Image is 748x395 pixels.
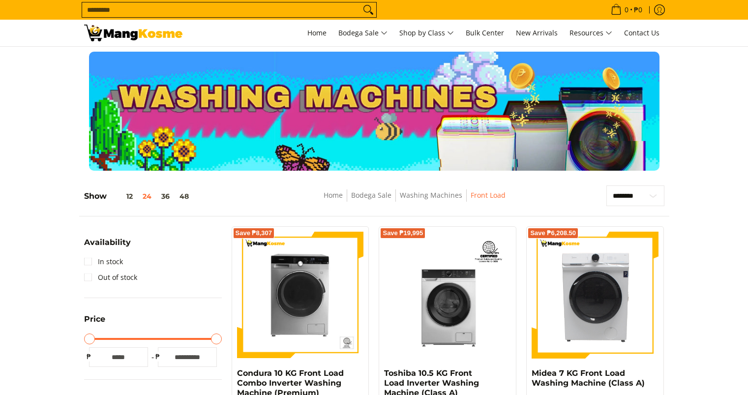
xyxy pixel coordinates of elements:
[302,20,331,46] a: Home
[307,28,327,37] span: Home
[84,270,137,285] a: Out of stock
[84,239,131,246] span: Availability
[256,189,573,212] nav: Breadcrumbs
[84,254,123,270] a: In stock
[384,232,511,359] img: Toshiba 10.5 KG Front Load Inverter Washing Machine (Class A)
[569,27,612,39] span: Resources
[107,192,138,200] button: 12
[84,191,194,201] h5: Show
[138,192,156,200] button: 24
[400,190,462,200] a: Washing Machines
[511,20,563,46] a: New Arrivals
[530,230,576,236] span: Save ₱6,208.50
[623,6,630,13] span: 0
[532,368,645,388] a: Midea 7 KG Front Load Washing Machine (Class A)
[383,230,423,236] span: Save ₱19,995
[394,20,459,46] a: Shop by Class
[84,315,105,331] summary: Open
[175,192,194,200] button: 48
[84,239,131,254] summary: Open
[351,190,391,200] a: Bodega Sale
[608,4,645,15] span: •
[333,20,392,46] a: Bodega Sale
[532,232,658,359] img: Midea 7 KG Front Load Washing Machine (Class A)
[84,25,182,41] img: Washing Machines l Mang Kosme: Home Appliances Warehouse Sale Partner Front Load
[156,192,175,200] button: 36
[237,232,364,359] img: Condura 10 KG Front Load Combo Inverter Washing Machine (Premium)
[619,20,664,46] a: Contact Us
[565,20,617,46] a: Resources
[516,28,558,37] span: New Arrivals
[84,352,94,362] span: ₱
[471,189,506,202] span: Front Load
[624,28,659,37] span: Contact Us
[466,28,504,37] span: Bulk Center
[153,352,163,362] span: ₱
[338,27,388,39] span: Bodega Sale
[192,20,664,46] nav: Main Menu
[84,315,105,323] span: Price
[632,6,644,13] span: ₱0
[399,27,454,39] span: Shop by Class
[236,230,272,236] span: Save ₱8,307
[360,2,376,17] button: Search
[461,20,509,46] a: Bulk Center
[324,190,343,200] a: Home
